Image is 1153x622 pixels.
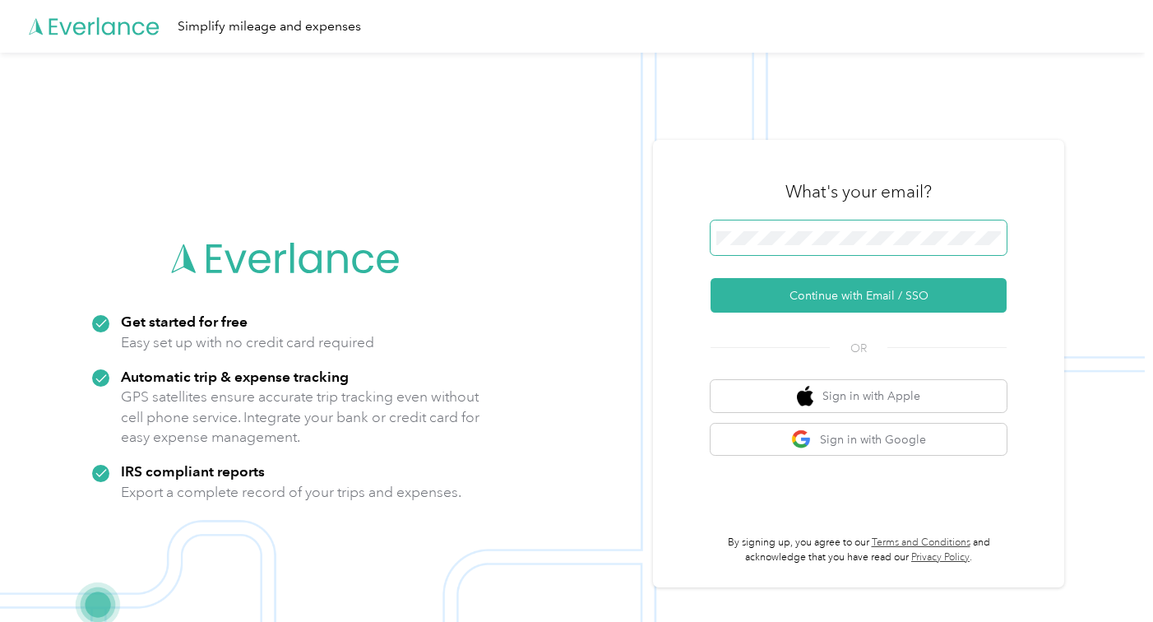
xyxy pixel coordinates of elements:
[711,380,1007,412] button: apple logoSign in with Apple
[121,462,265,480] strong: IRS compliant reports
[121,313,248,330] strong: Get started for free
[121,332,374,353] p: Easy set up with no credit card required
[121,482,461,503] p: Export a complete record of your trips and expenses.
[711,278,1007,313] button: Continue with Email / SSO
[830,340,887,357] span: OR
[711,424,1007,456] button: google logoSign in with Google
[791,429,812,450] img: google logo
[121,368,349,385] strong: Automatic trip & expense tracking
[121,387,480,448] p: GPS satellites ensure accurate trip tracking even without cell phone service. Integrate your bank...
[178,16,361,37] div: Simplify mileage and expenses
[711,536,1007,564] p: By signing up, you agree to our and acknowledge that you have read our .
[911,551,970,564] a: Privacy Policy
[872,536,970,549] a: Terms and Conditions
[797,386,813,406] img: apple logo
[785,180,932,203] h3: What's your email?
